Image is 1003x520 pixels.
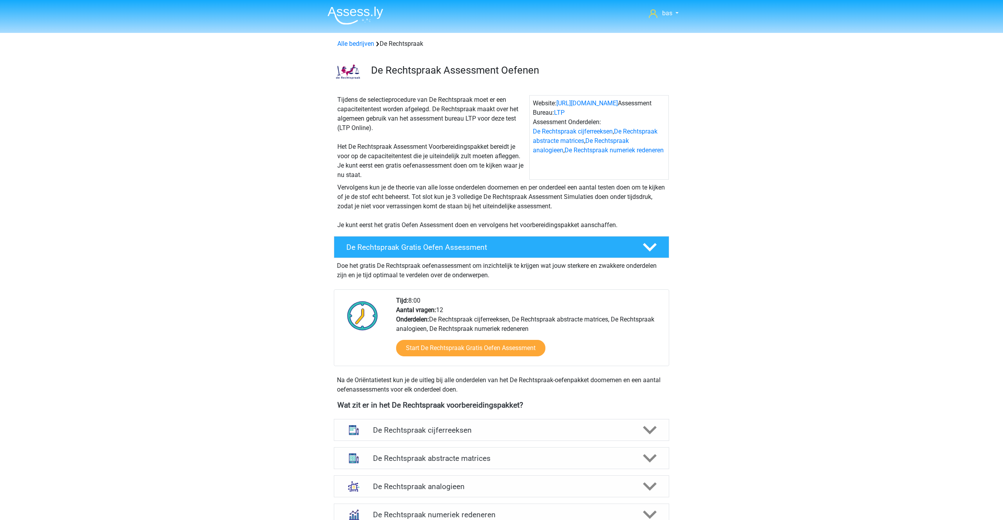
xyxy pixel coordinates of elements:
a: [URL][DOMAIN_NAME] [556,99,618,107]
img: cijferreeksen [344,420,364,440]
div: De Rechtspraak [334,39,669,49]
div: 8:00 12 De Rechtspraak cijferreeksen, De Rechtspraak abstracte matrices, De Rechtspraak analogiee... [390,296,668,366]
h3: De Rechtspraak Assessment Oefenen [371,64,663,76]
span: bas [662,9,672,17]
h4: De Rechtspraak abstracte matrices [373,454,630,463]
h4: De Rechtspraak Gratis Oefen Assessment [346,243,630,252]
b: Aantal vragen: [396,306,436,314]
h4: De Rechtspraak analogieen [373,482,630,491]
img: Klok [343,296,382,335]
a: LTP [554,109,565,116]
a: bas [646,9,682,18]
img: Assessly [328,6,383,25]
b: Onderdelen: [396,316,429,323]
a: analogieen De Rechtspraak analogieen [331,475,672,497]
img: abstracte matrices [344,448,364,468]
b: Tijd: [396,297,408,304]
h4: Wat zit er in het De Rechtspraak voorbereidingspakket? [337,401,666,410]
a: Alle bedrijven [337,40,374,47]
div: Doe het gratis De Rechtspraak oefenassessment om inzichtelijk te krijgen wat jouw sterkere en zwa... [334,258,669,280]
div: Vervolgens kun je de theorie van alle losse onderdelen doornemen en per onderdeel een aantal test... [334,183,669,230]
img: analogieen [344,476,364,497]
h4: De Rechtspraak numeriek redeneren [373,510,630,519]
div: Website: Assessment Bureau: Assessment Onderdelen: , , , [529,95,669,180]
a: abstracte matrices De Rechtspraak abstracte matrices [331,447,672,469]
div: Na de Oriëntatietest kun je de uitleg bij alle onderdelen van het De Rechtspraak-oefenpakket door... [334,376,669,394]
h4: De Rechtspraak cijferreeksen [373,426,630,435]
div: Tijdens de selectieprocedure van De Rechtspraak moet er een capaciteitentest worden afgelegd. De ... [334,95,529,180]
a: De Rechtspraak numeriek redeneren [565,146,664,154]
a: De Rechtspraak Gratis Oefen Assessment [331,236,672,258]
a: De Rechtspraak cijferreeksen [533,128,613,135]
a: cijferreeksen De Rechtspraak cijferreeksen [331,419,672,441]
a: Start De Rechtspraak Gratis Oefen Assessment [396,340,545,356]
